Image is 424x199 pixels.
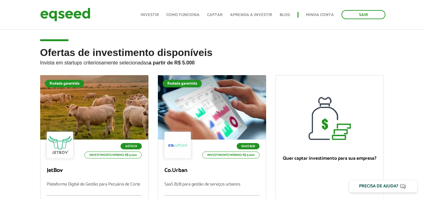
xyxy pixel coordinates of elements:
strong: a partir de R$ 5.000 [149,60,195,65]
p: Plataforma Digital de Gestão para Pecuária de Corte [47,182,142,196]
p: Co.Urban [164,167,260,174]
p: SaaS B2B [237,143,260,149]
p: SaaS B2B para gestão de serviços urbanos [164,182,260,196]
a: Aprenda a investir [230,13,272,17]
p: Investimento mínimo: R$ 5.000 [84,152,142,158]
a: Investir [141,13,159,17]
p: Investimento mínimo: R$ 5.000 [202,152,260,158]
a: Blog [280,13,290,17]
a: Como funciona [166,13,200,17]
p: JetBov [47,167,142,174]
a: Minha conta [306,13,334,17]
a: Sair [341,10,385,19]
p: Invista em startups criteriosamente selecionadas [40,58,384,66]
div: Rodada garantida [45,80,84,87]
div: Rodada garantida [163,80,202,87]
a: Captar [207,13,223,17]
p: Agtech [121,143,142,149]
h2: Ofertas de investimento disponíveis [40,47,384,75]
img: EqSeed [40,6,90,23]
p: Quer captar investimento para sua empresa? [282,156,377,161]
